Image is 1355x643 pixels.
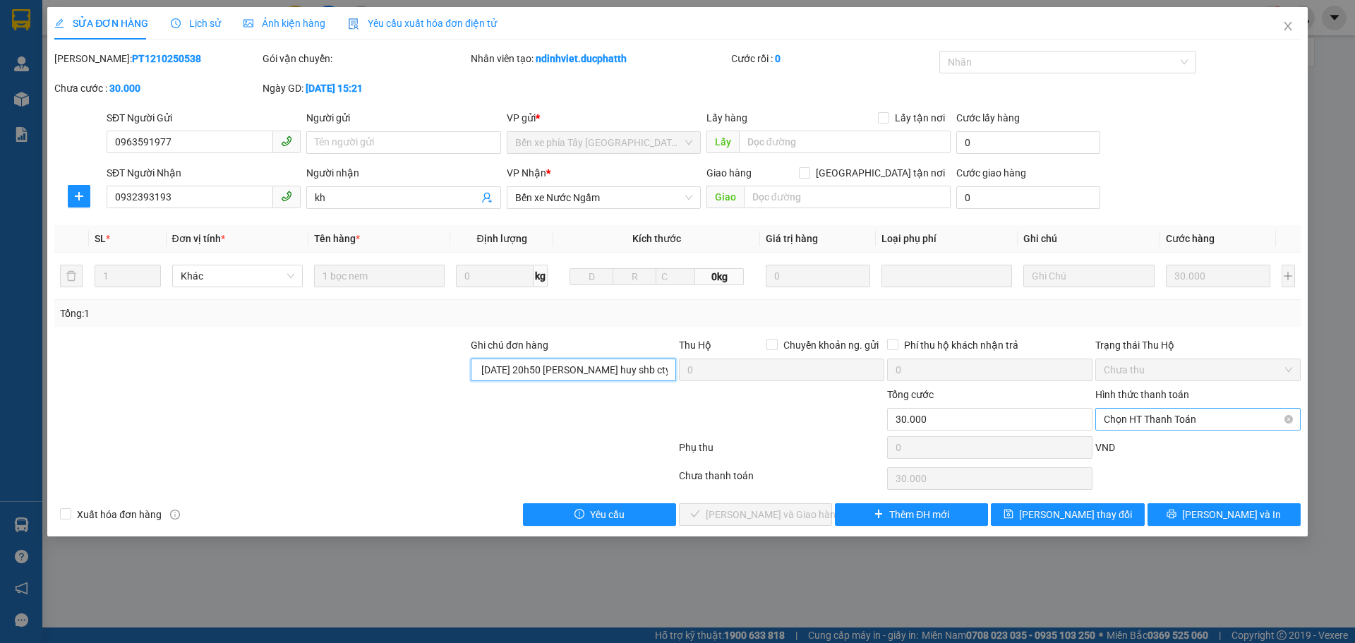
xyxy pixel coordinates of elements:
span: Ảnh kiện hàng [243,18,325,29]
div: Gói vận chuyển: [263,51,468,66]
button: Close [1268,7,1308,47]
input: Ghi Chú [1023,265,1154,287]
div: VP gửi [507,110,701,126]
span: [PERSON_NAME] thay đổi [1019,507,1132,522]
input: VD: Bàn, Ghế [314,265,445,287]
span: Kích thước [632,233,681,244]
div: Cước rồi : [731,51,937,66]
div: Chưa cước : [54,80,260,96]
span: Giao hàng [706,167,752,179]
span: plus [874,509,884,520]
input: C [656,268,695,285]
span: Bến xe Nước Ngầm [515,187,692,208]
span: Lịch sử [171,18,221,29]
input: 0 [766,265,871,287]
input: Dọc đường [744,186,951,208]
span: close [1282,20,1294,32]
div: [PERSON_NAME]: [54,51,260,66]
span: info-circle [170,510,180,519]
button: printer[PERSON_NAME] và In [1148,503,1301,526]
span: Cước hàng [1166,233,1215,244]
span: Xuất hóa đơn hàng [71,507,167,522]
span: Chưa thu [1104,359,1292,380]
div: Người gửi [306,110,500,126]
span: Bến xe phía Tây Thanh Hóa [515,132,692,153]
div: Phụ thu [677,440,886,464]
span: VND [1095,442,1115,453]
input: Cước lấy hàng [956,131,1100,154]
div: Nhân viên tạo: [471,51,728,66]
span: Thêm ĐH mới [889,507,949,522]
div: Tổng: 1 [60,306,523,321]
span: Đơn vị tính [172,233,225,244]
span: Lấy tận nơi [889,110,951,126]
span: kg [534,265,548,287]
button: check[PERSON_NAME] và Giao hàng [679,503,832,526]
input: Cước giao hàng [956,186,1100,209]
span: phone [281,191,292,202]
input: R [613,268,656,285]
button: plus [1282,265,1295,287]
input: Dọc đường [739,131,951,153]
span: Lấy hàng [706,112,747,124]
input: D [570,268,613,285]
div: Người nhận [306,165,500,181]
span: phone [281,136,292,147]
span: Tên hàng [314,233,360,244]
img: icon [348,18,359,30]
span: save [1004,509,1013,520]
span: plus [68,191,90,202]
div: Ngày GD: [263,80,468,96]
span: Tổng cước [887,389,934,400]
th: Loại phụ phí [876,225,1018,253]
span: Giao [706,186,744,208]
span: Thu Hộ [679,339,711,351]
span: Yêu cầu xuất hóa đơn điện tử [348,18,497,29]
label: Hình thức thanh toán [1095,389,1189,400]
button: save[PERSON_NAME] thay đổi [991,503,1144,526]
span: Yêu cầu [590,507,625,522]
b: [DATE] 15:21 [306,83,363,94]
span: VP Nhận [507,167,546,179]
label: Cước giao hàng [956,167,1026,179]
label: Cước lấy hàng [956,112,1020,124]
span: Chuyển khoản ng. gửi [778,337,884,353]
span: 0kg [695,268,743,285]
span: clock-circle [171,18,181,28]
b: 0 [775,53,781,64]
div: SĐT Người Gửi [107,110,301,126]
div: SĐT Người Nhận [107,165,301,181]
label: Ghi chú đơn hàng [471,339,548,351]
span: close-circle [1284,415,1293,423]
input: 0 [1166,265,1271,287]
span: exclamation-circle [574,509,584,520]
span: SỬA ĐƠN HÀNG [54,18,148,29]
span: Định lượng [476,233,526,244]
span: Lấy [706,131,739,153]
button: delete [60,265,83,287]
b: ndinhviet.ducphatth [536,53,627,64]
span: Chọn HT Thanh Toán [1104,409,1292,430]
div: Trạng thái Thu Hộ [1095,337,1301,353]
span: SL [95,233,106,244]
span: Giá trị hàng [766,233,818,244]
span: Phí thu hộ khách nhận trả [898,337,1024,353]
div: Chưa thanh toán [677,468,886,493]
b: PT1210250538 [132,53,201,64]
span: edit [54,18,64,28]
th: Ghi chú [1018,225,1160,253]
span: [GEOGRAPHIC_DATA] tận nơi [810,165,951,181]
span: Khác [181,265,294,287]
span: [PERSON_NAME] và In [1182,507,1281,522]
button: plus [68,185,90,208]
b: 30.000 [109,83,140,94]
span: picture [243,18,253,28]
button: exclamation-circleYêu cầu [523,503,676,526]
button: plusThêm ĐH mới [835,503,988,526]
span: printer [1167,509,1176,520]
input: Ghi chú đơn hàng [471,359,676,381]
span: user-add [481,192,493,203]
